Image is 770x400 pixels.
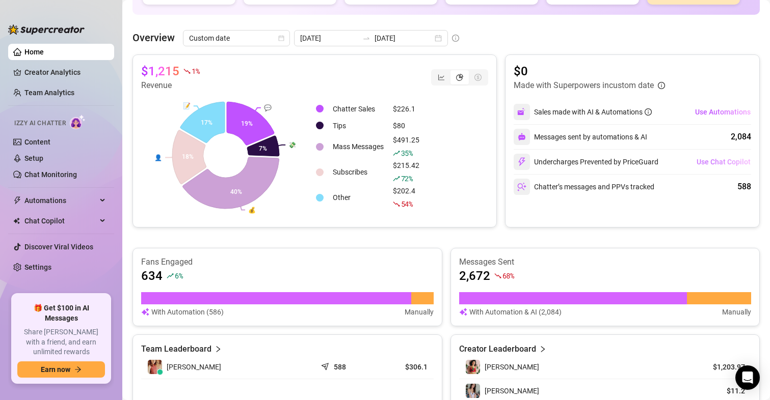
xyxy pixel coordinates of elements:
[24,213,97,229] span: Chat Copilot
[24,138,50,146] a: Content
[459,306,467,318] img: svg%3e
[141,343,211,355] article: Team Leaderboard
[431,69,488,85] div: segmented control
[167,361,221,373] span: [PERSON_NAME]
[41,365,70,374] span: Earn now
[24,243,93,251] a: Discover Viral Videos
[699,386,745,396] article: $11.2
[539,343,546,355] span: right
[24,89,74,97] a: Team Analytics
[697,158,751,166] span: Use Chat Copilot
[514,129,647,145] div: Messages sent by automations & AI
[456,74,463,81] span: pie-chart
[401,174,413,183] span: 72 %
[278,35,284,41] span: calendar
[731,131,751,143] div: 2,084
[695,104,751,120] button: Use Automations
[401,199,413,209] span: 54 %
[24,192,97,209] span: Automations
[141,63,179,79] article: $1,215
[393,103,419,115] div: $226.1
[466,384,480,398] img: Maki
[329,185,388,210] td: Other
[74,366,82,373] span: arrow-right
[393,185,419,210] div: $202.4
[321,360,331,370] span: send
[8,24,85,35] img: logo-BBDzfeDw.svg
[24,48,44,56] a: Home
[393,134,419,159] div: $491.25
[393,120,419,131] div: $80
[534,106,652,118] div: Sales made with AI & Automations
[329,160,388,184] td: Subscribes
[401,148,413,158] span: 35 %
[17,303,105,323] span: 🎁 Get $100 in AI Messages
[264,104,272,111] text: 💬
[70,115,86,129] img: AI Chatter
[334,362,346,372] article: 588
[13,196,21,205] span: thunderbolt
[148,360,162,374] img: Makiyah Belle
[183,102,191,109] text: 📝
[141,256,434,268] article: Fans Engaged
[514,79,654,92] article: Made with Superpowers in custom date
[215,343,222,355] span: right
[141,306,149,318] img: svg%3e
[17,327,105,357] span: Share [PERSON_NAME] with a friend, and earn unlimited rewards
[696,154,751,170] button: Use Chat Copilot
[658,82,665,89] span: info-circle
[485,387,539,395] span: [PERSON_NAME]
[329,101,388,117] td: Chatter Sales
[517,182,526,191] img: svg%3e
[645,108,652,116] span: info-circle
[405,306,434,318] article: Manually
[362,34,370,42] span: swap-right
[517,157,526,166] img: svg%3e
[459,343,536,355] article: Creator Leaderboard
[393,201,400,208] span: fall
[514,154,658,170] div: Undercharges Prevented by PriceGuard
[459,256,752,268] article: Messages Sent
[362,34,370,42] span: to
[381,362,428,372] article: $306.1
[300,33,358,44] input: Start date
[699,362,745,372] article: $1,203.97
[393,175,400,182] span: rise
[459,268,490,284] article: 2,672
[175,271,182,280] span: 6 %
[24,170,77,179] a: Chat Monitoring
[466,360,480,374] img: maki
[189,31,284,46] span: Custom date
[469,306,562,318] article: With Automation & AI (2,084)
[375,33,433,44] input: End date
[438,74,445,81] span: line-chart
[288,141,296,149] text: 💸
[329,118,388,133] td: Tips
[13,217,20,224] img: Chat Copilot
[141,268,163,284] article: 634
[722,306,751,318] article: Manually
[502,271,514,280] span: 68 %
[24,263,51,271] a: Settings
[517,107,526,117] img: svg%3e
[141,79,199,92] article: Revenue
[248,206,256,214] text: 💰
[154,154,162,161] text: 👤
[24,154,43,162] a: Setup
[514,179,654,195] div: Chatter’s messages and PPVs tracked
[737,181,751,193] div: 588
[14,119,66,128] span: Izzy AI Chatter
[24,64,106,80] a: Creator Analytics
[518,133,526,141] img: svg%3e
[452,35,459,42] span: info-circle
[132,30,175,45] article: Overview
[183,68,191,75] span: fall
[393,160,419,184] div: $215.42
[494,272,501,279] span: fall
[329,134,388,159] td: Mass Messages
[485,363,539,371] span: [PERSON_NAME]
[735,365,760,390] div: Open Intercom Messenger
[474,74,482,81] span: dollar-circle
[167,272,174,279] span: rise
[192,66,199,76] span: 1 %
